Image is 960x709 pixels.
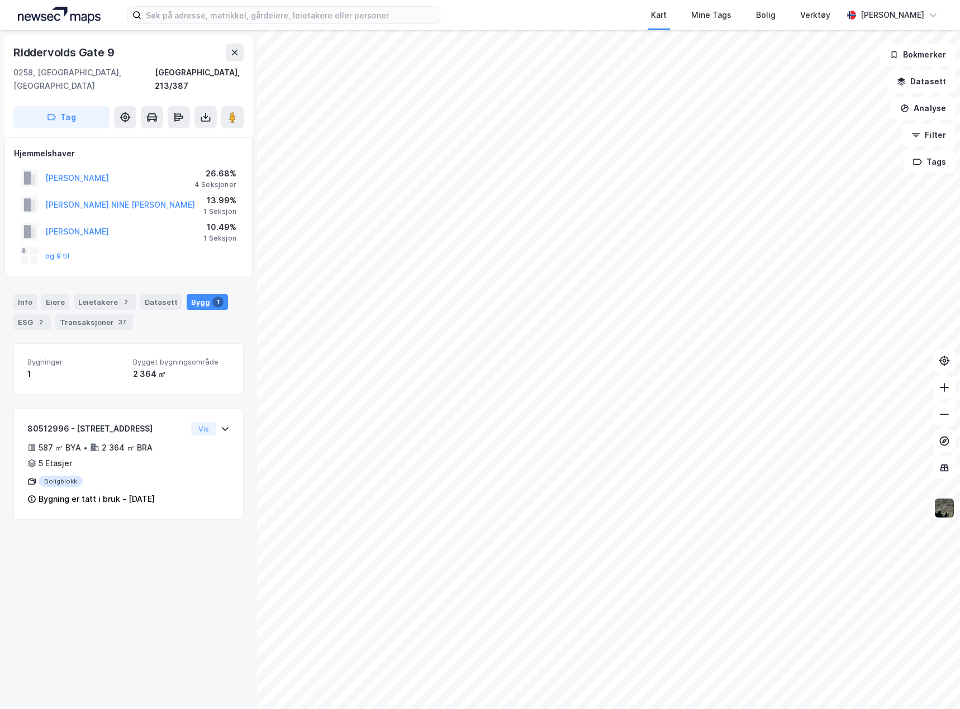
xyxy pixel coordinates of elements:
input: Søk på adresse, matrikkel, gårdeiere, leietakere eller personer [141,7,440,23]
div: 2 [35,317,46,328]
div: 37 [116,317,129,328]
span: Bygninger [27,357,124,367]
div: [PERSON_NAME] [861,8,924,22]
div: 2 364 ㎡ [133,367,230,381]
div: Info [13,294,37,310]
div: Kontrollprogram for chat [904,655,960,709]
div: 13.99% [203,194,236,207]
button: Bokmerker [880,44,956,66]
div: 0258, [GEOGRAPHIC_DATA], [GEOGRAPHIC_DATA] [13,66,155,93]
div: 587 ㎡ BYA [39,441,81,454]
div: Datasett [140,294,182,310]
div: Bygg [187,294,228,310]
div: 10.49% [203,221,236,234]
div: 2 364 ㎡ BRA [102,441,153,454]
div: Kart [651,8,667,22]
div: 80512996 - [STREET_ADDRESS] [27,422,187,435]
div: • [83,443,88,452]
div: Transaksjoner [55,314,133,330]
button: Vis [191,422,216,435]
div: Hjemmelshaver [14,147,243,160]
span: Bygget bygningsområde [133,357,230,367]
div: Mine Tags [691,8,731,22]
img: logo.a4113a55bc3d86da70a041830d287a7e.svg [18,7,101,23]
div: 1 [212,296,224,308]
div: ESG [13,314,51,330]
div: 1 [27,367,124,381]
div: Verktøy [800,8,830,22]
div: 5 Etasjer [39,457,72,470]
div: [GEOGRAPHIC_DATA], 213/387 [155,66,244,93]
button: Tag [13,106,110,128]
div: 2 [120,296,131,308]
div: Riddervolds Gate 9 [13,44,116,61]
div: Bygning er tatt i bruk - [DATE] [39,492,155,506]
button: Tags [904,151,956,173]
button: Datasett [887,70,956,93]
div: Eiere [41,294,69,310]
img: 9k= [934,497,955,519]
iframe: Chat Widget [904,655,960,709]
div: Leietakere [74,294,136,310]
div: 26.68% [194,167,236,180]
div: Bolig [756,8,776,22]
div: 1 Seksjon [203,234,236,243]
div: 4 Seksjoner [194,180,236,189]
div: 1 Seksjon [203,207,236,216]
button: Filter [902,124,956,146]
button: Analyse [891,97,956,119]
